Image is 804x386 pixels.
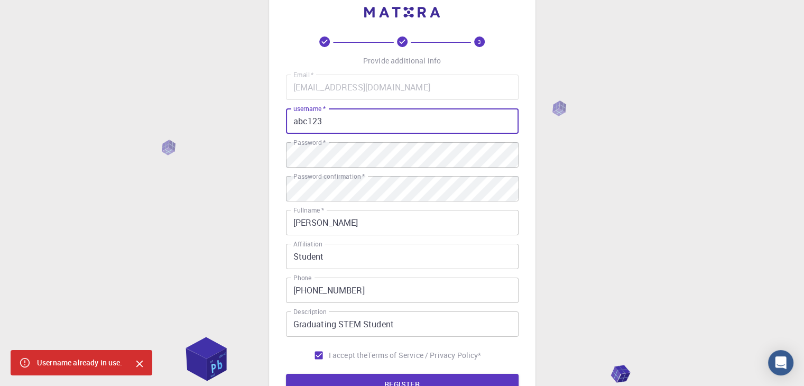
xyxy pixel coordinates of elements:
text: 3 [478,38,481,45]
label: Affiliation [293,240,322,249]
div: Open Intercom Messenger [768,350,793,375]
label: Fullname [293,206,324,215]
span: I accept the [329,350,368,361]
label: Description [293,307,327,316]
p: Terms of Service / Privacy Policy * [367,350,481,361]
label: Password [293,138,326,147]
div: Username already in use. [37,353,123,372]
label: Password confirmation [293,172,365,181]
label: Phone [293,273,311,282]
label: username [293,104,326,113]
button: Close [131,355,148,372]
label: Email [293,70,313,79]
a: Terms of Service / Privacy Policy* [367,350,481,361]
p: Provide additional info [363,56,441,66]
